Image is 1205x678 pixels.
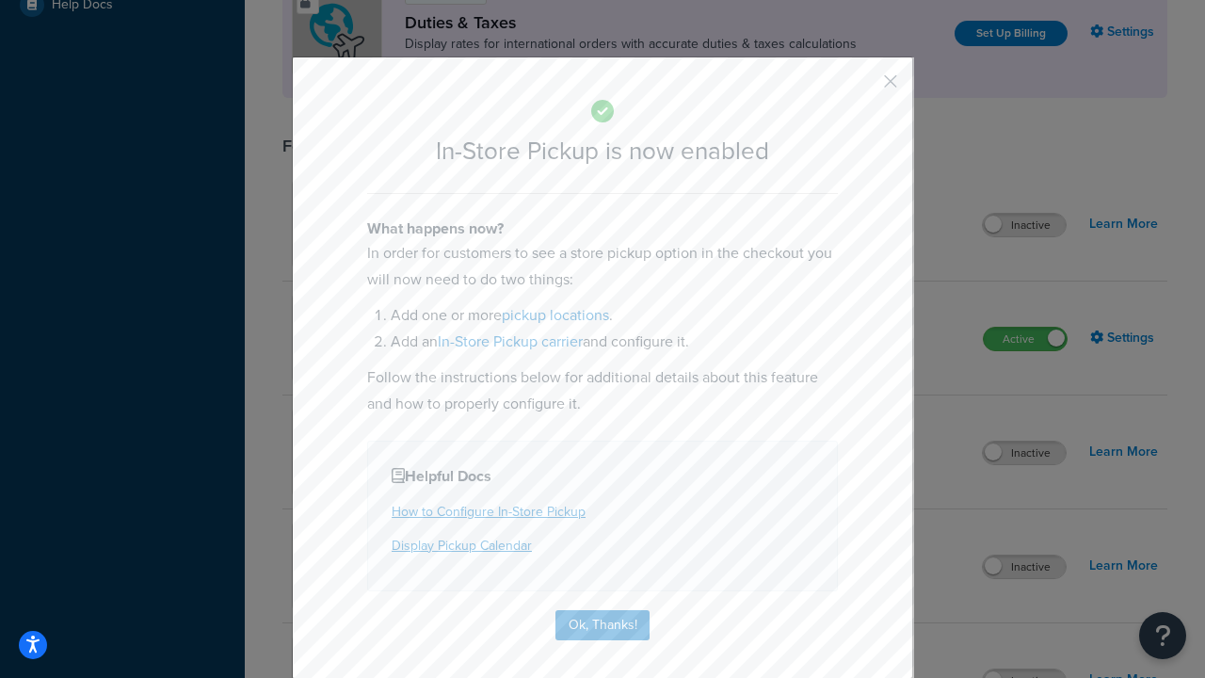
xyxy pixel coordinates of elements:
a: How to Configure In-Store Pickup [392,502,586,522]
h4: What happens now? [367,218,838,240]
a: pickup locations [502,304,609,326]
a: In-Store Pickup carrier [438,331,583,352]
li: Add one or more . [391,302,838,329]
a: Display Pickup Calendar [392,536,532,556]
li: Add an and configure it. [391,329,838,355]
p: Follow the instructions below for additional details about this feature and how to properly confi... [367,364,838,417]
p: In order for customers to see a store pickup option in the checkout you will now need to do two t... [367,240,838,293]
h4: Helpful Docs [392,465,813,488]
h2: In-Store Pickup is now enabled [367,137,838,165]
button: Ok, Thanks! [555,610,650,640]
